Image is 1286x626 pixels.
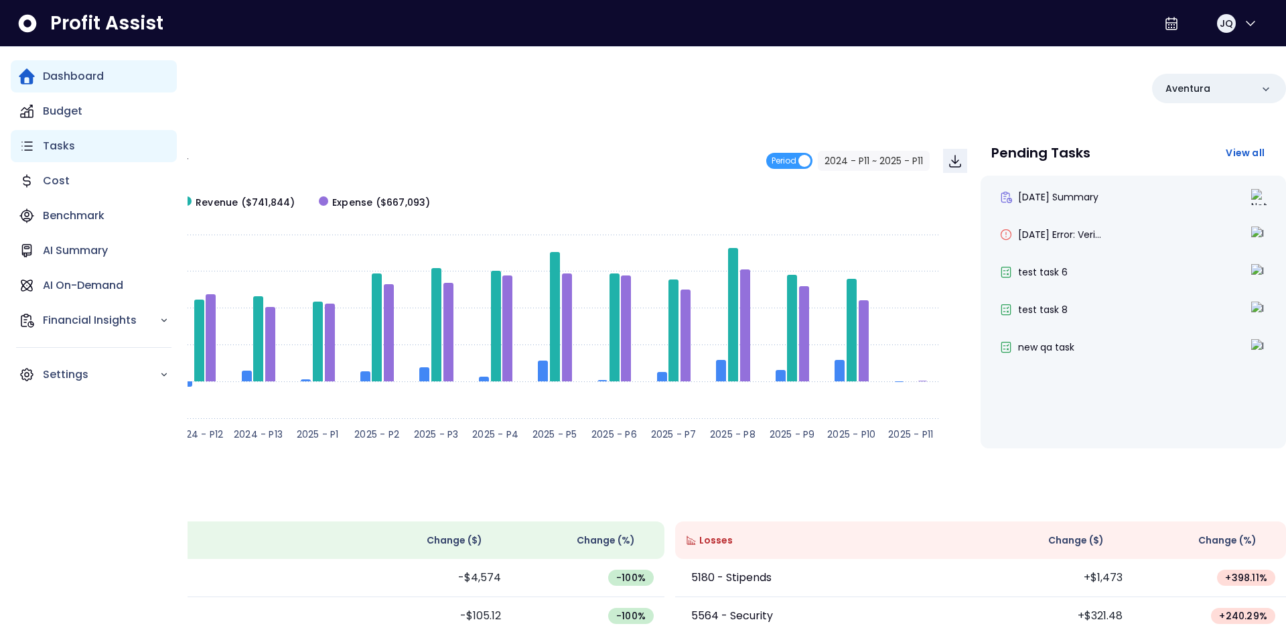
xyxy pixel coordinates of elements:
text: 2025 - P7 [651,428,697,441]
span: Losses [699,534,733,548]
text: 2025 - P8 [710,428,756,441]
p: Pending Tasks [991,146,1090,160]
span: Period [772,153,796,169]
text: 2025 - P4 [472,428,518,441]
span: Change ( $ ) [427,534,482,548]
span: test task 6 [1018,265,1068,279]
text: 2025 - P11 [888,428,933,441]
text: 2025 - P2 [354,428,399,441]
p: Wins & Losses [54,492,1286,505]
img: In Progress [1251,339,1267,355]
p: Dashboard [43,68,104,84]
span: JQ [1220,17,1233,30]
img: Not yet Started [1251,189,1267,205]
text: 2025 - P10 [827,428,875,441]
span: new qa task [1018,340,1074,354]
p: Settings [43,367,159,383]
p: Financial Insights [43,312,159,328]
span: [DATE] Summary [1018,190,1098,204]
td: +$1,473 [981,559,1133,597]
span: + 398.11 % [1225,571,1267,584]
span: test task 8 [1018,303,1068,316]
p: Aventura [1165,82,1210,96]
text: 2025 - P3 [414,428,459,441]
td: -$4,574 [359,559,512,597]
span: Expense ($667,093) [332,196,431,210]
span: Profit Assist [50,11,163,36]
p: Cost [43,173,70,189]
img: In Progress [1251,302,1267,318]
p: AI Summary [43,243,108,259]
text: 2024 - P13 [234,428,283,441]
p: 5180 - Stipends [691,570,772,586]
text: 2025 - P9 [770,428,815,441]
span: Revenue ($741,844) [196,196,295,210]
img: In Progress [1251,227,1267,243]
text: 2025 - P5 [532,428,577,441]
span: Change ( $ ) [1048,534,1104,548]
button: Download [943,149,967,173]
button: 2024 - P11 ~ 2025 - P11 [818,151,930,171]
text: 2025 - P1 [297,428,339,441]
text: 2024 - P12 [174,428,223,441]
span: + 240.29 % [1219,609,1267,623]
p: Benchmark [43,208,104,224]
p: 5564 - Security [691,608,773,624]
button: View all [1215,141,1275,165]
img: In Progress [1251,264,1267,280]
span: Change (%) [1198,534,1257,548]
span: [DATE] Error: Veri... [1018,228,1101,241]
span: -100 % [616,571,646,584]
span: -100 % [616,609,646,623]
text: 2025 - P6 [591,428,637,441]
p: AI On-Demand [43,277,123,294]
span: View all [1226,146,1265,160]
span: Change (%) [577,534,635,548]
p: Budget [43,103,82,119]
p: Tasks [43,138,75,154]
